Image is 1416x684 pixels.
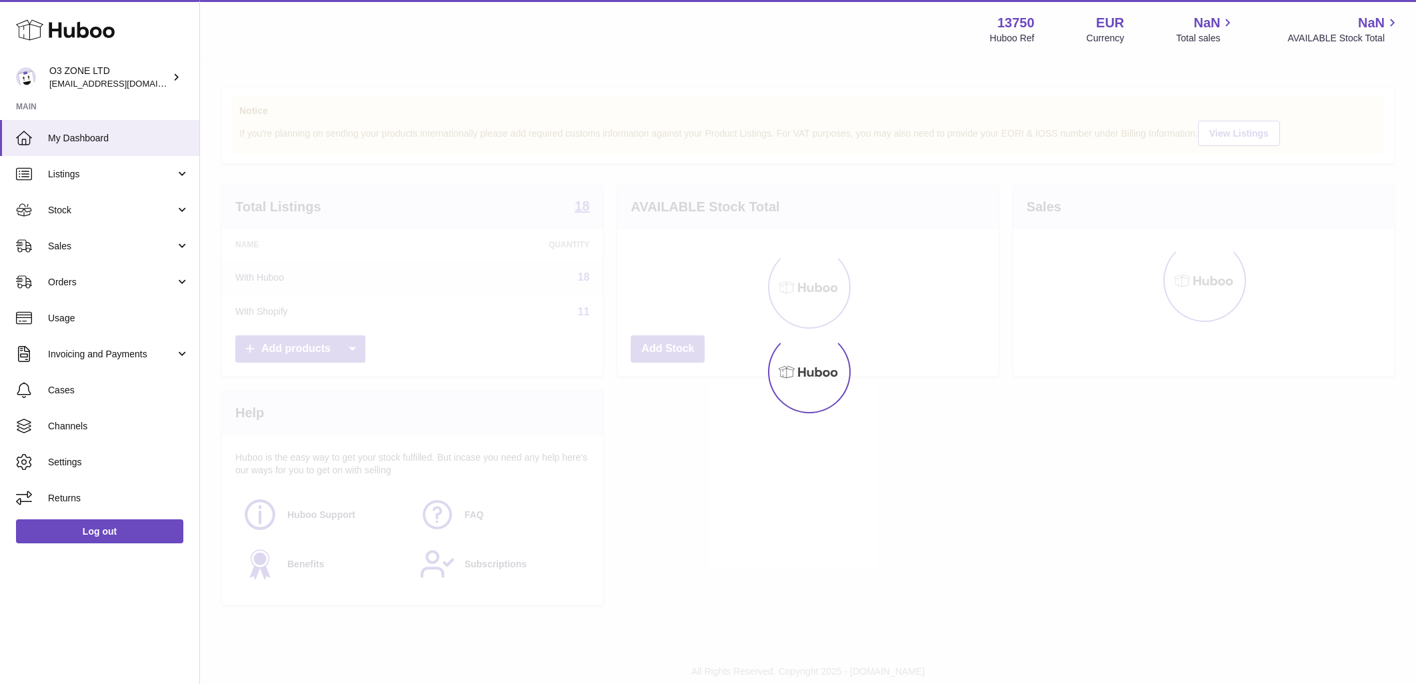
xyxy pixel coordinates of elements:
[1358,14,1385,32] span: NaN
[49,78,196,89] span: [EMAIL_ADDRESS][DOMAIN_NAME]
[1096,14,1124,32] strong: EUR
[48,240,175,253] span: Sales
[990,32,1035,45] div: Huboo Ref
[1287,32,1400,45] span: AVAILABLE Stock Total
[48,168,175,181] span: Listings
[48,312,189,325] span: Usage
[48,132,189,145] span: My Dashboard
[48,420,189,433] span: Channels
[1193,14,1220,32] span: NaN
[48,204,175,217] span: Stock
[1087,32,1125,45] div: Currency
[1176,32,1235,45] span: Total sales
[49,65,169,90] div: O3 ZONE LTD
[48,384,189,397] span: Cases
[1287,14,1400,45] a: NaN AVAILABLE Stock Total
[48,456,189,469] span: Settings
[48,492,189,505] span: Returns
[16,519,183,543] a: Log out
[48,348,175,361] span: Invoicing and Payments
[997,14,1035,32] strong: 13750
[16,67,36,87] img: hello@o3zoneltd.co.uk
[1176,14,1235,45] a: NaN Total sales
[48,276,175,289] span: Orders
